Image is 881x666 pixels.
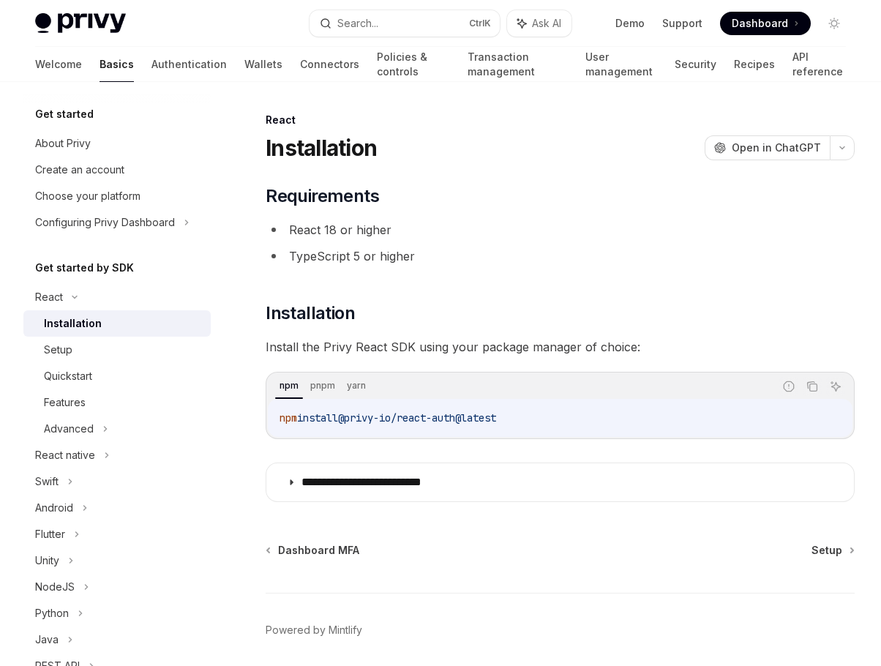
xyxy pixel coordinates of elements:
a: Policies & controls [377,47,450,82]
div: Unity [35,552,59,569]
h1: Installation [266,135,377,161]
a: Choose your platform [23,183,211,209]
div: Configuring Privy Dashboard [35,214,175,231]
button: Ask AI [826,377,845,396]
li: TypeScript 5 or higher [266,246,855,266]
div: Search... [337,15,378,32]
div: Android [35,499,73,517]
img: light logo [35,13,126,34]
a: Support [662,16,702,31]
a: Recipes [734,47,775,82]
span: Open in ChatGPT [732,141,821,155]
a: Installation [23,310,211,337]
a: Connectors [300,47,359,82]
a: Authentication [151,47,227,82]
button: Copy the contents from the code block [803,377,822,396]
span: npm [280,411,297,424]
a: Security [675,47,716,82]
a: Quickstart [23,363,211,389]
span: Ctrl K [469,18,491,29]
span: Install the Privy React SDK using your package manager of choice: [266,337,855,357]
h5: Get started [35,105,94,123]
span: @privy-io/react-auth@latest [338,411,496,424]
span: Installation [266,302,355,325]
span: Setup [811,543,842,558]
a: Demo [615,16,645,31]
div: Installation [44,315,102,332]
div: Java [35,631,59,648]
button: Toggle dark mode [822,12,846,35]
div: Setup [44,341,72,359]
div: Advanced [44,420,94,438]
span: install [297,411,338,424]
a: Setup [23,337,211,363]
div: Swift [35,473,59,490]
a: Transaction management [468,47,569,82]
div: Choose your platform [35,187,140,205]
div: NodeJS [35,578,75,596]
a: Powered by Mintlify [266,623,362,637]
a: Welcome [35,47,82,82]
div: npm [275,377,303,394]
a: User management [585,47,657,82]
a: API reference [792,47,846,82]
li: React 18 or higher [266,220,855,240]
div: Flutter [35,525,65,543]
button: Ask AI [507,10,571,37]
button: Open in ChatGPT [705,135,830,160]
div: Quickstart [44,367,92,385]
span: Ask AI [532,16,561,31]
span: Requirements [266,184,379,208]
button: Report incorrect code [779,377,798,396]
a: Setup [811,543,853,558]
a: Basics [100,47,134,82]
div: React native [35,446,95,464]
h5: Get started by SDK [35,259,134,277]
div: React [35,288,63,306]
div: Create an account [35,161,124,179]
a: Dashboard [720,12,811,35]
div: pnpm [306,377,340,394]
div: yarn [342,377,370,394]
span: Dashboard [732,16,788,31]
a: Dashboard MFA [267,543,359,558]
div: Features [44,394,86,411]
button: Search...CtrlK [310,10,501,37]
span: Dashboard MFA [278,543,359,558]
a: Features [23,389,211,416]
div: About Privy [35,135,91,152]
a: Wallets [244,47,282,82]
a: Create an account [23,157,211,183]
div: Python [35,605,69,622]
div: React [266,113,855,127]
a: About Privy [23,130,211,157]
